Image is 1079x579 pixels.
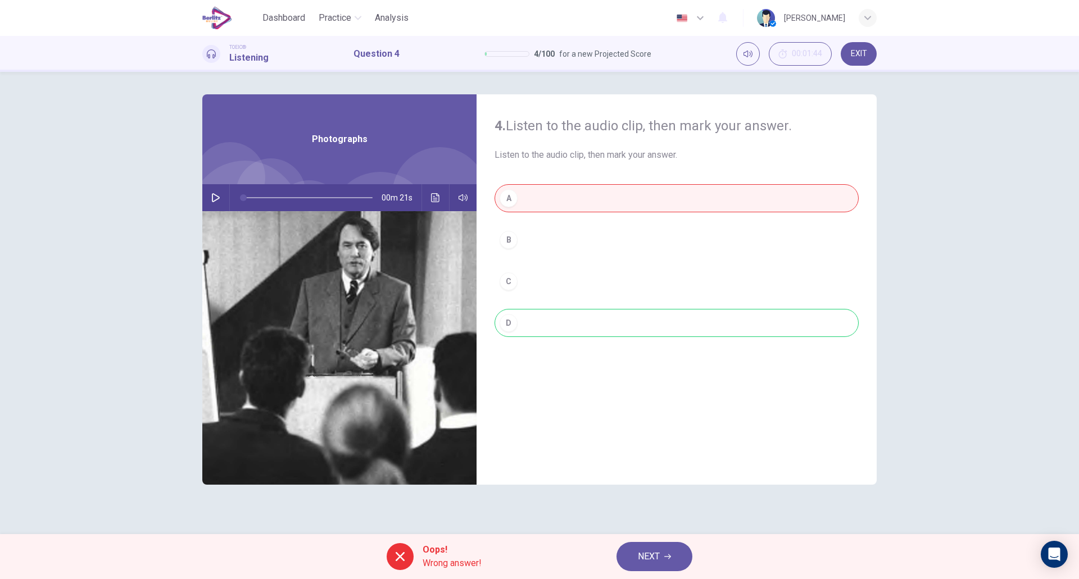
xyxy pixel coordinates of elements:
button: NEXT [616,542,692,571]
h1: Listening [229,51,269,65]
span: Dashboard [262,11,305,25]
h1: Question 4 [353,47,400,61]
div: Hide [769,42,832,66]
span: Photographs [312,133,368,146]
span: Wrong answer! [423,557,482,570]
h4: Listen to the audio clip, then mark your answer. [495,117,859,135]
span: 4 / 100 [534,47,555,61]
img: EduSynch logo [202,7,232,29]
a: EduSynch logo [202,7,258,29]
span: NEXT [638,549,660,564]
span: Practice [319,11,351,25]
img: Profile picture [757,9,775,27]
button: Analysis [370,8,413,28]
span: Oops! [423,543,482,557]
img: en [675,14,689,22]
strong: 4. [495,118,506,134]
span: Listen to the audio clip, then mark your answer. [495,148,859,162]
span: EXIT [851,49,867,58]
span: 00:01:44 [792,49,822,58]
button: 00:01:44 [769,42,832,66]
button: Click to see the audio transcription [427,184,445,211]
span: 00m 21s [382,184,421,211]
div: [PERSON_NAME] [784,11,845,25]
span: for a new Projected Score [559,47,651,61]
span: TOEIC® [229,43,246,51]
button: Dashboard [258,8,310,28]
img: Photographs [202,211,477,485]
div: Mute [736,42,760,66]
div: Open Intercom Messenger [1041,541,1068,568]
button: EXIT [841,42,877,66]
span: Analysis [375,11,409,25]
button: Practice [314,8,366,28]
